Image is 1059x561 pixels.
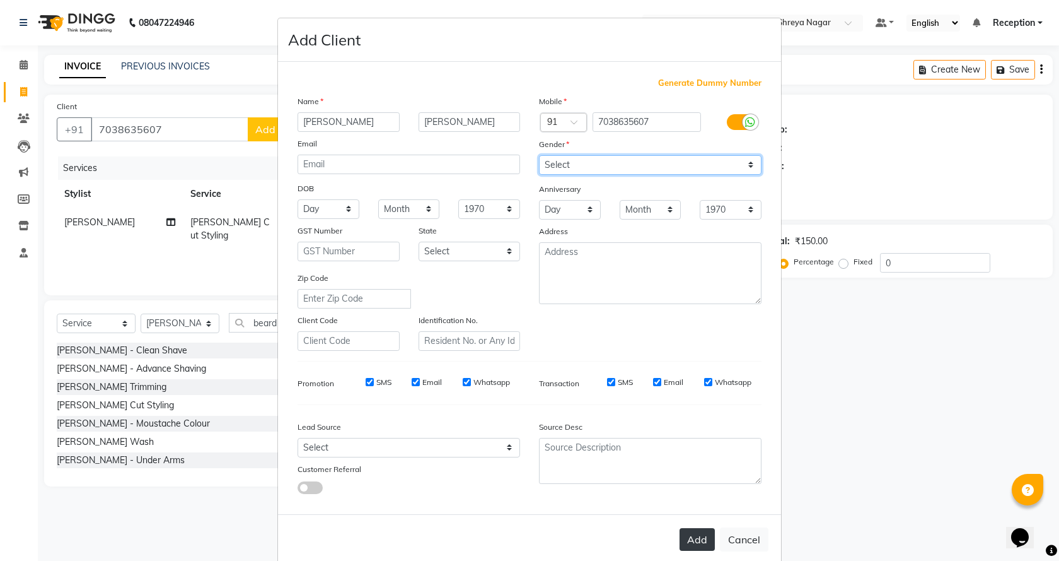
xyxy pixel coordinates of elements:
[298,273,328,284] label: Zip Code
[288,28,361,51] h4: Add Client
[376,377,391,388] label: SMS
[298,378,334,389] label: Promotion
[298,138,317,150] label: Email
[298,331,400,351] input: Client Code
[539,378,579,389] label: Transaction
[298,289,411,309] input: Enter Zip Code
[298,155,520,174] input: Email
[715,377,751,388] label: Whatsapp
[720,528,768,552] button: Cancel
[419,225,437,237] label: State
[539,96,567,107] label: Mobile
[298,96,323,107] label: Name
[298,183,314,194] label: DOB
[298,112,400,132] input: First Name
[473,377,510,388] label: Whatsapp
[1006,511,1046,548] iframe: chat widget
[298,315,338,326] label: Client Code
[539,139,569,150] label: Gender
[539,422,582,433] label: Source Desc
[539,184,581,195] label: Anniversary
[298,225,342,237] label: GST Number
[680,528,715,551] button: Add
[419,331,521,351] input: Resident No. or Any Id
[298,464,361,475] label: Customer Referral
[419,315,478,326] label: Identification No.
[298,242,400,261] input: GST Number
[419,112,521,132] input: Last Name
[539,226,568,237] label: Address
[298,422,341,433] label: Lead Source
[593,112,702,132] input: Mobile
[658,77,761,90] span: Generate Dummy Number
[664,377,683,388] label: Email
[422,377,442,388] label: Email
[618,377,633,388] label: SMS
